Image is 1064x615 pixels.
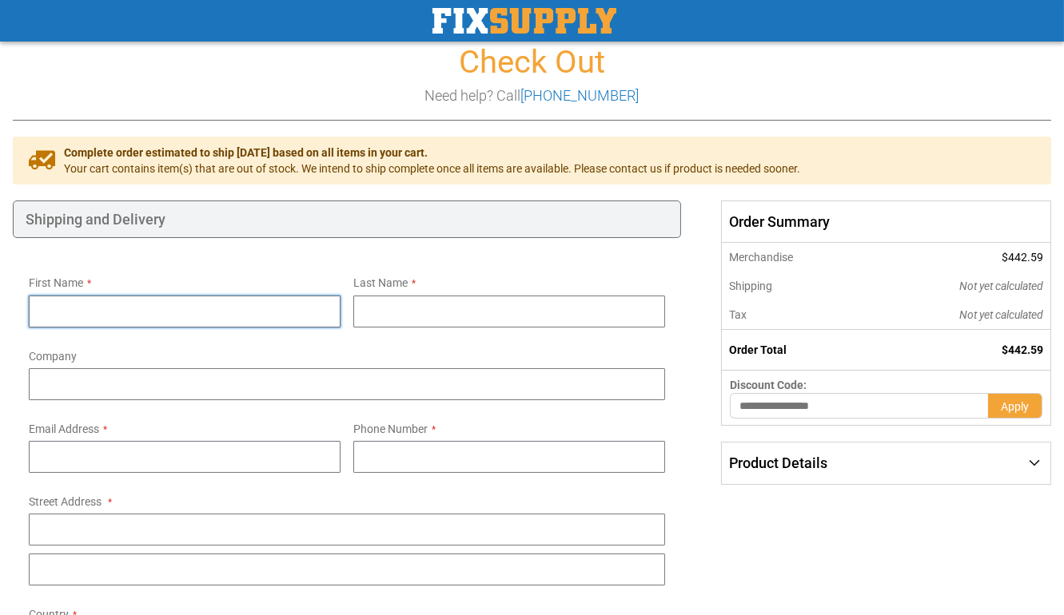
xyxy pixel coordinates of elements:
span: Street Address [29,495,102,508]
span: Email Address [29,423,99,435]
strong: Order Total [729,343,787,356]
span: Not yet calculated [959,280,1043,292]
th: Tax [722,300,868,330]
span: $442.59 [1002,343,1043,356]
div: Shipping and Delivery [13,200,681,239]
span: Order Summary [721,200,1051,244]
a: [PHONE_NUMBER] [521,87,640,104]
h3: Need help? Call [13,88,1051,104]
button: Apply [988,393,1042,419]
h1: Check Out [13,45,1051,80]
span: Product Details [729,454,827,471]
span: Discount Code: [730,379,807,391]
span: $442.59 [1002,251,1043,264]
th: Merchandise [722,243,868,272]
span: First Name [29,276,83,289]
span: Complete order estimated to ship [DATE] based on all items in your cart. [64,145,800,161]
span: Phone Number [353,423,428,435]
span: Not yet calculated [959,308,1043,321]
span: Company [29,350,77,363]
span: Your cart contains item(s) that are out of stock. We intend to ship complete once all items are a... [64,161,800,177]
a: store logo [432,8,616,34]
span: Last Name [353,276,408,289]
span: Apply [1001,400,1029,413]
img: Fix Industrial Supply [432,8,616,34]
span: Shipping [729,280,772,292]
